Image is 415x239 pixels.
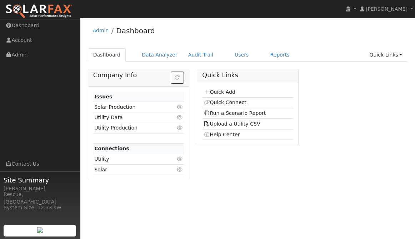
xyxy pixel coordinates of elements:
[94,146,129,151] strong: Connections
[93,28,109,33] a: Admin
[88,48,126,62] a: Dashboard
[176,167,183,172] i: Click to view
[4,175,76,185] span: Site Summary
[4,185,76,192] div: [PERSON_NAME]
[229,48,254,62] a: Users
[93,123,169,133] td: Utility Production
[364,48,407,62] a: Quick Links
[4,204,76,211] div: System Size: 12.33 kW
[5,4,72,19] img: SolarFax
[204,99,246,105] a: Quick Connect
[93,165,169,175] td: Solar
[202,72,293,79] h5: Quick Links
[204,89,235,95] a: Quick Add
[204,121,260,127] a: Upload a Utility CSV
[176,156,183,161] i: Click to view
[204,132,240,137] a: Help Center
[204,110,266,116] a: Run a Scenario Report
[136,48,183,62] a: Data Analyzer
[116,26,155,35] a: Dashboard
[176,125,183,130] i: Click to view
[37,227,43,233] img: retrieve
[93,72,184,79] h5: Company Info
[93,112,169,123] td: Utility Data
[4,191,76,206] div: Rescue, [GEOGRAPHIC_DATA]
[366,6,407,12] span: [PERSON_NAME]
[93,102,169,112] td: Solar Production
[265,48,295,62] a: Reports
[176,115,183,120] i: Click to view
[183,48,219,62] a: Audit Trail
[176,104,183,109] i: Click to view
[94,94,112,99] strong: Issues
[93,154,169,164] td: Utility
